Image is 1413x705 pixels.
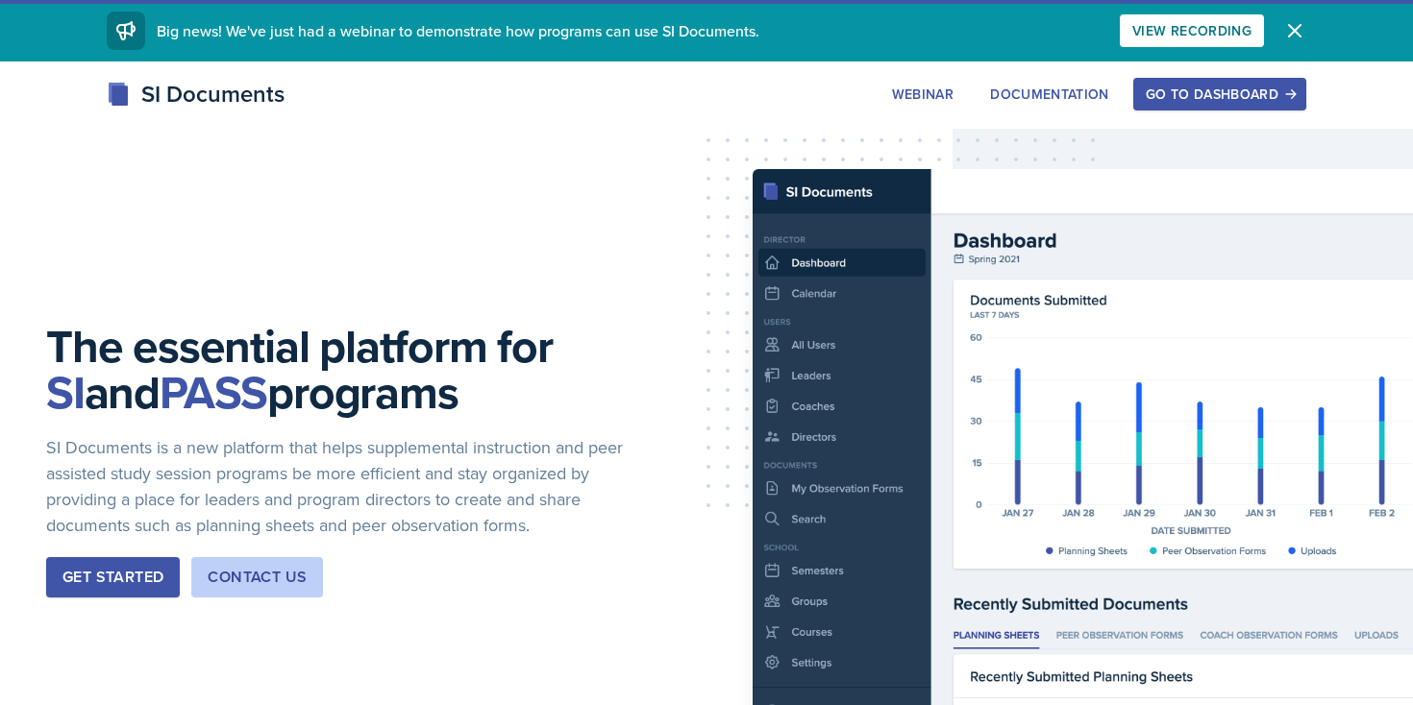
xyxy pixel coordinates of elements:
[191,557,323,597] button: Contact Us
[1133,78,1306,110] button: Go to Dashboard
[990,86,1109,102] div: Documentation
[1132,23,1252,38] div: View Recording
[46,557,180,597] button: Get Started
[1146,86,1294,102] div: Go to Dashboard
[892,86,954,102] div: Webinar
[107,77,285,111] div: SI Documents
[62,566,163,589] div: Get Started
[157,20,759,41] span: Big news! We've just had a webinar to demonstrate how programs can use SI Documents.
[1120,14,1264,47] button: View Recording
[880,78,966,110] button: Webinar
[208,566,307,589] div: Contact Us
[978,78,1122,110] button: Documentation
